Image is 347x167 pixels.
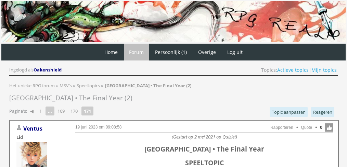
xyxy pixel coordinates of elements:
[301,125,312,130] a: Quote
[222,44,248,60] a: Log uit
[81,107,93,115] strong: 171
[320,124,322,131] span: 0
[9,82,56,89] a: Het unieke RPG forum
[77,82,100,89] span: Speeltopics
[150,44,192,60] a: Persoonlijk (1)
[16,125,22,131] img: Gebruiker is offline
[37,106,44,116] a: 1
[277,67,309,73] a: Actieve topics
[34,67,63,73] a: Oakenshield
[77,82,101,89] a: Speeltopics
[172,134,237,140] i: (Gestart op 2 mei 2021 op Quizlet)
[270,125,293,130] a: Rapporteren
[55,106,67,116] a: 169
[56,82,58,89] span: »
[270,107,308,117] a: Topic aanpassen
[311,107,334,117] a: Reageren
[1,1,346,42] img: RPG Realm - Banner
[9,93,132,102] span: [GEOGRAPHIC_DATA] • The Final Year (2)
[261,67,337,73] span: Topics: |
[105,82,191,89] strong: [GEOGRAPHIC_DATA] • The Final Year (2)
[23,125,42,132] a: Ventus
[99,44,123,60] a: Home
[9,108,27,114] span: Pagina's:
[73,82,75,89] span: »
[193,44,221,60] a: Overige
[311,67,337,73] a: Mijn topics
[101,82,103,89] span: »
[60,82,73,89] a: MSV's
[325,123,333,132] span: Like deze post
[9,82,55,89] span: Het unieke RPG forum
[34,67,62,73] span: Oakenshield
[16,134,64,140] div: Lid
[60,82,72,89] span: MSV's
[46,107,54,115] span: ...
[27,106,36,116] a: ◀
[124,44,149,60] a: Forum
[9,67,63,73] div: Ingelogd als
[68,106,80,116] a: 170
[75,125,121,130] a: 19 juni 2023 om 09:08:58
